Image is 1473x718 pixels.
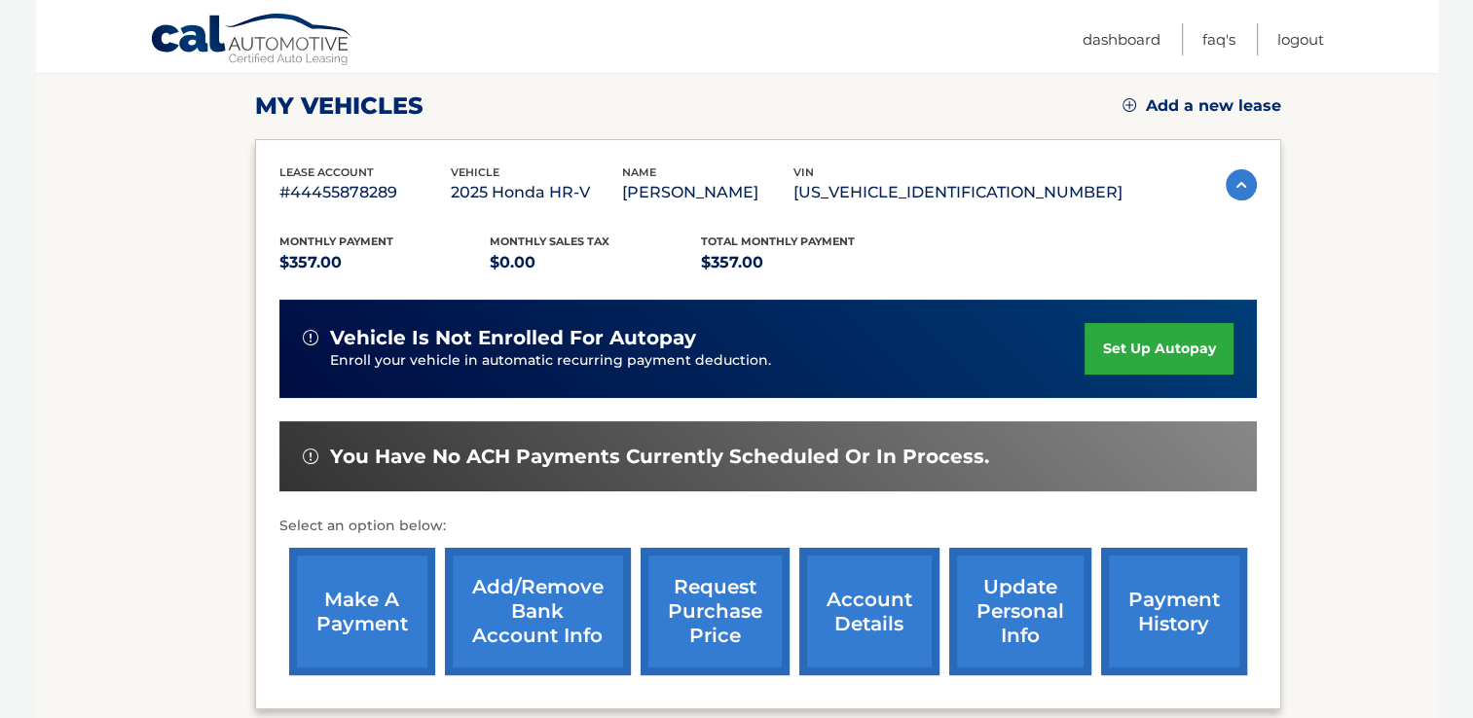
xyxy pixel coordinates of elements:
[701,249,912,276] p: $357.00
[303,330,318,345] img: alert-white.svg
[279,165,374,179] span: lease account
[1123,96,1281,116] a: Add a new lease
[255,91,423,121] h2: my vehicles
[330,326,696,350] span: vehicle is not enrolled for autopay
[330,350,1086,372] p: Enroll your vehicle in automatic recurring payment deduction.
[490,234,609,248] span: Monthly sales Tax
[1101,548,1247,675] a: payment history
[490,249,701,276] p: $0.00
[1226,169,1257,200] img: accordion-active.svg
[279,515,1257,538] p: Select an option below:
[451,179,622,206] p: 2025 Honda HR-V
[949,548,1091,675] a: update personal info
[793,179,1123,206] p: [US_VEHICLE_IDENTIFICATION_NUMBER]
[150,13,354,69] a: Cal Automotive
[289,548,435,675] a: make a payment
[793,165,814,179] span: vin
[451,165,499,179] span: vehicle
[1202,23,1235,55] a: FAQ's
[641,548,790,675] a: request purchase price
[1277,23,1324,55] a: Logout
[330,445,989,469] span: You have no ACH payments currently scheduled or in process.
[279,249,491,276] p: $357.00
[1123,98,1136,112] img: add.svg
[1083,23,1160,55] a: Dashboard
[622,165,656,179] span: name
[445,548,631,675] a: Add/Remove bank account info
[622,179,793,206] p: [PERSON_NAME]
[279,234,393,248] span: Monthly Payment
[799,548,939,675] a: account details
[701,234,855,248] span: Total Monthly Payment
[279,179,451,206] p: #44455878289
[303,449,318,464] img: alert-white.svg
[1085,323,1233,375] a: set up autopay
